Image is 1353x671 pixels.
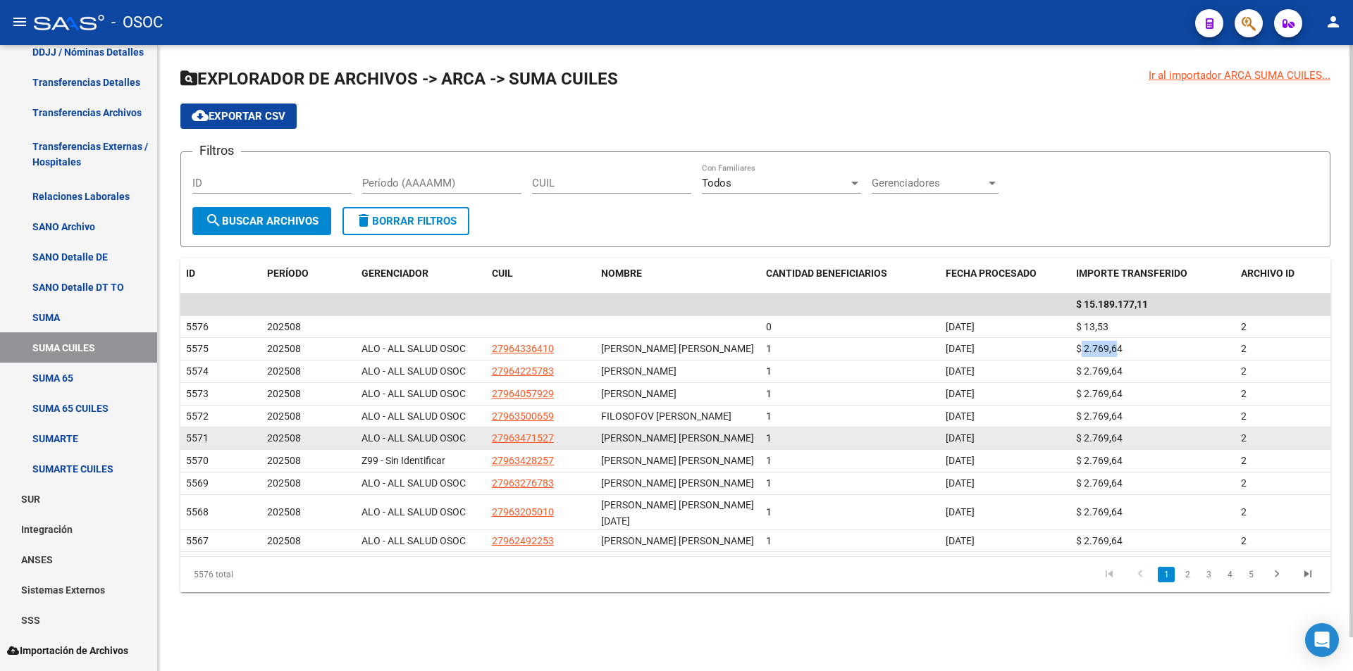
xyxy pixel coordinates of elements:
[601,343,754,354] span: [PERSON_NAME] [PERSON_NAME]
[186,388,209,399] span: 5573
[1242,567,1259,582] a: 5
[180,69,618,89] span: EXPLORADOR DE ARCHIVOS -> ARCA -> SUMA CUILES
[192,110,285,123] span: Exportar CSV
[766,388,772,399] span: 1
[1221,567,1238,582] a: 4
[192,141,241,161] h3: Filtros
[1241,455,1247,466] span: 2
[766,432,772,444] span: 1
[192,207,331,235] button: Buscar Archivos
[267,477,301,489] span: 202508
[362,388,466,399] span: ALO - ALL SALUD OSOC
[267,455,301,466] span: 202508
[1158,567,1175,582] a: 1
[492,432,554,444] span: 27963471527
[111,7,163,38] span: - OSOC
[1241,321,1247,332] span: 2
[702,177,731,189] span: Todos
[1127,567,1154,582] a: go to previous page
[492,268,513,279] span: CUIL
[872,177,986,189] span: Gerenciadores
[766,535,772,546] span: 1
[1241,410,1247,422] span: 2
[1076,477,1123,489] span: $ 2.769,64
[492,506,554,518] span: 27963205010
[7,643,128,658] span: Importación de Archivos
[1149,68,1330,83] div: Ir al importador ARCA SUMA CUILES...
[1235,258,1330,289] datatable-header-cell: ARCHIVO ID
[1305,623,1339,657] div: Open Intercom Messenger
[492,455,554,466] span: 27963428257
[186,410,209,422] span: 5572
[186,477,209,489] span: 5569
[267,321,301,332] span: 202508
[362,343,466,354] span: ALO - ALL SALUD OSOC
[355,212,372,229] mat-icon: delete
[362,410,466,422] span: ALO - ALL SALUD OSOC
[766,477,772,489] span: 1
[186,321,209,332] span: 5576
[1076,321,1108,332] span: $ 13,53
[186,268,195,279] span: ID
[186,365,209,377] span: 5574
[267,410,301,422] span: 202508
[601,268,642,279] span: NOMBRE
[601,388,676,399] span: [PERSON_NAME]
[205,212,222,229] mat-icon: search
[946,321,975,332] span: [DATE]
[601,365,676,377] span: [PERSON_NAME]
[946,506,975,518] span: [DATE]
[1076,535,1123,546] span: $ 2.769,64
[946,388,975,399] span: [DATE]
[946,432,975,444] span: [DATE]
[1070,258,1236,289] datatable-header-cell: IMPORTE TRANSFERIDO
[595,258,761,289] datatable-header-cell: NOMBRE
[492,365,554,377] span: 27964225783
[267,365,301,377] span: 202508
[766,268,887,279] span: CANTIDAD BENEFICIARIOS
[267,388,301,399] span: 202508
[946,268,1037,279] span: FECHA PROCESADO
[601,535,754,546] span: [PERSON_NAME] [PERSON_NAME]
[342,207,469,235] button: Borrar Filtros
[492,388,554,399] span: 27964057929
[1076,455,1123,466] span: $ 2.769,64
[362,365,466,377] span: ALO - ALL SALUD OSOC
[267,268,309,279] span: PERÍODO
[1241,268,1295,279] span: ARCHIVO ID
[946,477,975,489] span: [DATE]
[1241,506,1247,518] span: 2
[1295,567,1321,582] a: go to last page
[1177,563,1198,587] li: page 2
[492,410,554,422] span: 27963500659
[261,258,357,289] datatable-header-cell: PERÍODO
[356,258,486,289] datatable-header-cell: GERENCIADOR
[180,104,297,129] button: Exportar CSV
[486,258,595,289] datatable-header-cell: CUIL
[1264,567,1290,582] a: go to next page
[186,455,209,466] span: 5570
[946,455,975,466] span: [DATE]
[362,477,466,489] span: ALO - ALL SALUD OSOC
[766,506,772,518] span: 1
[601,499,754,527] span: [PERSON_NAME] [PERSON_NAME][DATE]
[1219,563,1240,587] li: page 4
[601,455,754,466] span: [PERSON_NAME] [PERSON_NAME]
[362,268,428,279] span: GERENCIADOR
[186,506,209,518] span: 5568
[940,258,1070,289] datatable-header-cell: FECHA PROCESADO
[1076,343,1123,354] span: $ 2.769,64
[11,13,28,30] mat-icon: menu
[1076,432,1123,444] span: $ 2.769,64
[1076,299,1148,310] span: $ 15.189.177,11
[1325,13,1342,30] mat-icon: person
[766,321,772,332] span: 0
[601,410,731,422] span: FILOSOFOV [PERSON_NAME]
[1198,563,1219,587] li: page 3
[362,432,466,444] span: ALO - ALL SALUD OSOC
[1241,388,1247,399] span: 2
[267,506,301,518] span: 202508
[1240,563,1261,587] li: page 5
[1241,535,1247,546] span: 2
[267,343,301,354] span: 202508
